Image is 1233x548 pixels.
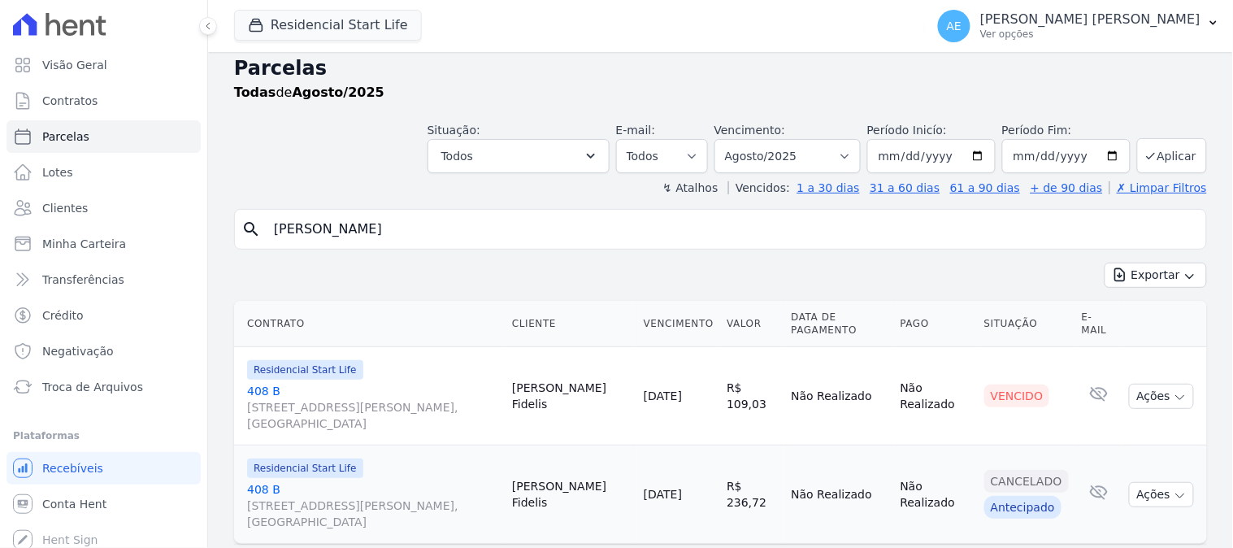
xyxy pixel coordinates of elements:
[7,156,201,189] a: Lotes
[1002,122,1131,139] label: Período Fim:
[720,301,784,347] th: Valor
[644,488,682,501] a: [DATE]
[234,301,506,347] th: Contrato
[7,120,201,153] a: Parcelas
[784,301,893,347] th: Data de Pagamento
[42,272,124,288] span: Transferências
[7,299,201,332] a: Crédito
[7,85,201,117] a: Contratos
[867,124,947,137] label: Período Inicío:
[42,200,88,216] span: Clientes
[7,263,201,296] a: Transferências
[7,192,201,224] a: Clientes
[616,124,656,137] label: E-mail:
[7,488,201,520] a: Conta Hent
[42,343,114,359] span: Negativação
[293,85,384,100] strong: Agosto/2025
[42,496,106,512] span: Conta Hent
[506,446,637,544] td: [PERSON_NAME] Fidelis
[784,347,893,446] td: Não Realizado
[42,128,89,145] span: Parcelas
[42,236,126,252] span: Minha Carteira
[797,181,860,194] a: 1 a 30 dias
[234,10,422,41] button: Residencial Start Life
[637,301,720,347] th: Vencimento
[7,452,201,485] a: Recebíveis
[234,85,276,100] strong: Todas
[784,446,893,544] td: Não Realizado
[241,220,261,239] i: search
[870,181,940,194] a: 31 a 60 dias
[247,383,499,432] a: 408 B[STREET_ADDRESS][PERSON_NAME], [GEOGRAPHIC_DATA]
[1031,181,1103,194] a: + de 90 dias
[42,379,143,395] span: Troca de Arquivos
[1075,301,1123,347] th: E-mail
[247,481,499,530] a: 408 B[STREET_ADDRESS][PERSON_NAME], [GEOGRAPHIC_DATA]
[42,460,103,476] span: Recebíveis
[264,213,1200,246] input: Buscar por nome do lote ou do cliente
[925,3,1233,49] button: AE [PERSON_NAME] [PERSON_NAME] Ver opções
[428,139,610,173] button: Todos
[984,470,1069,493] div: Cancelado
[644,389,682,402] a: [DATE]
[1129,384,1194,409] button: Ações
[7,335,201,368] a: Negativação
[984,496,1062,519] div: Antecipado
[7,371,201,403] a: Troca de Arquivos
[894,347,978,446] td: Não Realizado
[506,347,637,446] td: [PERSON_NAME] Fidelis
[1109,181,1207,194] a: ✗ Limpar Filtros
[7,228,201,260] a: Minha Carteira
[247,360,363,380] span: Residencial Start Life
[978,301,1075,347] th: Situação
[947,20,962,32] span: AE
[894,446,978,544] td: Não Realizado
[234,83,384,102] p: de
[1137,138,1207,173] button: Aplicar
[42,93,98,109] span: Contratos
[980,11,1200,28] p: [PERSON_NAME] [PERSON_NAME]
[894,301,978,347] th: Pago
[984,385,1050,407] div: Vencido
[728,181,790,194] label: Vencidos:
[720,347,784,446] td: R$ 109,03
[247,498,499,530] span: [STREET_ADDRESS][PERSON_NAME], [GEOGRAPHIC_DATA]
[662,181,718,194] label: ↯ Atalhos
[13,426,194,446] div: Plataformas
[42,307,84,324] span: Crédito
[441,146,473,166] span: Todos
[247,459,363,478] span: Residencial Start Life
[1105,263,1207,288] button: Exportar
[720,446,784,544] td: R$ 236,72
[506,301,637,347] th: Cliente
[234,54,1207,83] h2: Parcelas
[247,399,499,432] span: [STREET_ADDRESS][PERSON_NAME], [GEOGRAPHIC_DATA]
[950,181,1020,194] a: 61 a 90 dias
[1129,482,1194,507] button: Ações
[7,49,201,81] a: Visão Geral
[42,57,107,73] span: Visão Geral
[428,124,480,137] label: Situação:
[42,164,73,180] span: Lotes
[714,124,785,137] label: Vencimento:
[980,28,1200,41] p: Ver opções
